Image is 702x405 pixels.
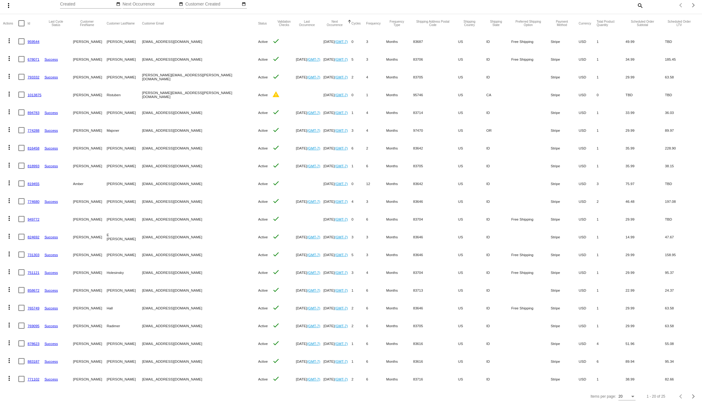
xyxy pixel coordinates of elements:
[142,157,258,175] mat-cell: [EMAIL_ADDRESS][DOMAIN_NAME]
[6,55,13,62] mat-icon: more_vert
[73,246,107,263] mat-cell: [PERSON_NAME]
[597,139,625,157] mat-cell: 1
[28,146,40,150] a: 816458
[386,50,413,68] mat-cell: Months
[334,128,348,132] a: (GMT-7)
[334,75,348,79] a: (GMT-7)
[334,111,348,115] a: (GMT-7)
[258,21,267,25] button: Change sorting for Status
[458,192,486,210] mat-cell: US
[334,93,348,97] a: (GMT-7)
[413,68,458,86] mat-cell: 83705
[366,139,386,157] mat-cell: 2
[597,86,625,104] mat-cell: 0
[323,104,352,121] mat-cell: [DATE]
[44,235,58,239] a: Success
[334,199,348,203] a: (GMT-7)
[242,2,246,7] mat-icon: date_range
[60,2,115,7] input: Created
[73,68,107,86] mat-cell: [PERSON_NAME]
[28,235,40,239] a: 824692
[142,192,258,210] mat-cell: [EMAIL_ADDRESS][DOMAIN_NAME]
[597,192,625,210] mat-cell: 2
[386,175,413,192] mat-cell: Months
[6,126,13,133] mat-icon: more_vert
[6,215,13,222] mat-icon: more_vert
[665,104,699,121] mat-cell: 36.03
[107,121,142,139] mat-cell: Majxner
[6,73,13,80] mat-icon: more_vert
[597,68,625,86] mat-cell: 1
[351,139,366,157] mat-cell: 6
[366,175,386,192] mat-cell: 12
[351,175,366,192] mat-cell: 0
[413,192,458,210] mat-cell: 83646
[28,57,40,61] a: 678071
[307,253,320,257] a: (GMT-7)
[579,68,597,86] mat-cell: USD
[486,228,511,246] mat-cell: ID
[579,192,597,210] mat-cell: USD
[307,146,320,150] a: (GMT-7)
[551,50,579,68] mat-cell: Stripe
[142,210,258,228] mat-cell: [EMAIL_ADDRESS][DOMAIN_NAME]
[386,139,413,157] mat-cell: Months
[142,263,258,281] mat-cell: [EMAIL_ADDRESS][DOMAIN_NAME]
[625,104,665,121] mat-cell: 33.99
[142,246,258,263] mat-cell: [EMAIL_ADDRESS][DOMAIN_NAME]
[107,263,142,281] mat-cell: Holesinsky
[28,75,40,79] a: 793332
[511,20,545,27] button: Change sorting for PreferredShippingOption
[107,192,142,210] mat-cell: [PERSON_NAME]
[142,104,258,121] mat-cell: [EMAIL_ADDRESS][DOMAIN_NAME]
[334,40,348,44] a: (GMT-7)
[334,182,348,186] a: (GMT-7)
[551,20,573,27] button: Change sorting for PaymentMethod.Type
[486,104,511,121] mat-cell: ID
[625,68,665,86] mat-cell: 29.99
[625,50,665,68] mat-cell: 34.99
[625,175,665,192] mat-cell: 75.97
[366,263,386,281] mat-cell: 4
[142,139,258,157] mat-cell: [EMAIL_ADDRESS][DOMAIN_NAME]
[665,210,699,228] mat-cell: TBD
[458,86,486,104] mat-cell: US
[458,104,486,121] mat-cell: US
[579,175,597,192] mat-cell: USD
[551,104,579,121] mat-cell: Stripe
[107,68,142,86] mat-cell: [PERSON_NAME]
[296,192,323,210] mat-cell: [DATE]
[625,228,665,246] mat-cell: 14.99
[73,139,107,157] mat-cell: [PERSON_NAME]
[597,157,625,175] mat-cell: 1
[351,32,366,50] mat-cell: 0
[307,235,320,239] a: (GMT-7)
[413,139,458,157] mat-cell: 83642
[665,121,699,139] mat-cell: 89.97
[413,32,458,50] mat-cell: 83687
[665,68,699,86] mat-cell: 63.58
[486,246,511,263] mat-cell: ID
[625,86,665,104] mat-cell: TBD
[579,121,597,139] mat-cell: USD
[597,50,625,68] mat-cell: 1
[579,50,597,68] mat-cell: USD
[296,104,323,121] mat-cell: [DATE]
[116,2,120,7] mat-icon: date_range
[73,20,101,27] button: Change sorting for CustomerFirstName
[142,68,258,86] mat-cell: [PERSON_NAME][EMAIL_ADDRESS][PERSON_NAME][DOMAIN_NAME]
[6,179,13,187] mat-icon: more_vert
[323,139,352,157] mat-cell: [DATE]
[73,263,107,281] mat-cell: [PERSON_NAME]
[625,121,665,139] mat-cell: 29.99
[366,246,386,263] mat-cell: 3
[334,57,348,61] a: (GMT-7)
[323,228,352,246] mat-cell: [DATE]
[334,235,348,239] a: (GMT-7)
[551,68,579,86] mat-cell: Stripe
[296,50,323,68] mat-cell: [DATE]
[142,21,164,25] button: Change sorting for CustomerEmail
[44,128,58,132] a: Success
[44,199,58,203] a: Success
[44,146,58,150] a: Success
